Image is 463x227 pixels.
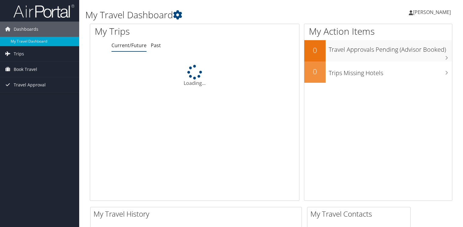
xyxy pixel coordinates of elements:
a: [PERSON_NAME] [409,3,457,21]
a: Past [151,42,161,49]
img: airportal-logo.png [13,4,74,18]
span: Travel Approval [14,77,46,93]
h1: My Trips [95,25,207,38]
h1: My Travel Dashboard [85,9,333,21]
a: 0Trips Missing Hotels [304,61,452,83]
a: 0Travel Approvals Pending (Advisor Booked) [304,40,452,61]
h3: Trips Missing Hotels [329,66,452,77]
div: Loading... [90,65,299,87]
h2: My Travel History [94,209,302,219]
span: Dashboards [14,22,38,37]
a: Current/Future [111,42,147,49]
h3: Travel Approvals Pending (Advisor Booked) [329,42,452,54]
h2: My Travel Contacts [310,209,410,219]
h2: 0 [304,66,326,77]
span: [PERSON_NAME] [413,9,451,16]
h1: My Action Items [304,25,452,38]
span: Trips [14,46,24,61]
span: Book Travel [14,62,37,77]
h2: 0 [304,45,326,55]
